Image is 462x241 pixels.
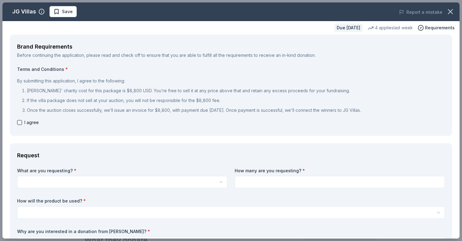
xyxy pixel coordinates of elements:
label: How many are you requesting? [235,168,445,174]
div: Brand Requirements [17,42,445,52]
button: Requirements [418,24,455,31]
p: By submitting this application, I agree to the following: [17,77,445,85]
div: Before continuing the application, please read and check off to ensure that you are able to fulfi... [17,52,445,59]
label: Terms and Conditions [17,66,445,72]
div: Due [DATE] [334,24,363,32]
label: What are you requesting? [17,168,227,174]
p: If the villa package does not sell at your auction, you will not be responsible for the $8,800 fee. [27,97,445,104]
div: JG Villas [12,7,36,16]
span: Requirements [425,24,455,31]
p: [PERSON_NAME]' charity cost for this package is $8,800 USD. You’re free to sell it at any price a... [27,87,445,94]
span: Save [62,8,73,15]
div: Request [17,151,445,160]
button: Report a mistake [399,9,442,16]
label: Why are you interested in a donation from [PERSON_NAME]? [17,228,445,235]
div: 4 applies last week [368,24,413,31]
p: Once the auction closes successfully, we’ll issue an invoice for $8,800, with payment due [DATE].... [27,107,445,114]
button: Save [50,6,77,17]
span: I agree [24,119,39,126]
label: How will the product be used? [17,198,445,204]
